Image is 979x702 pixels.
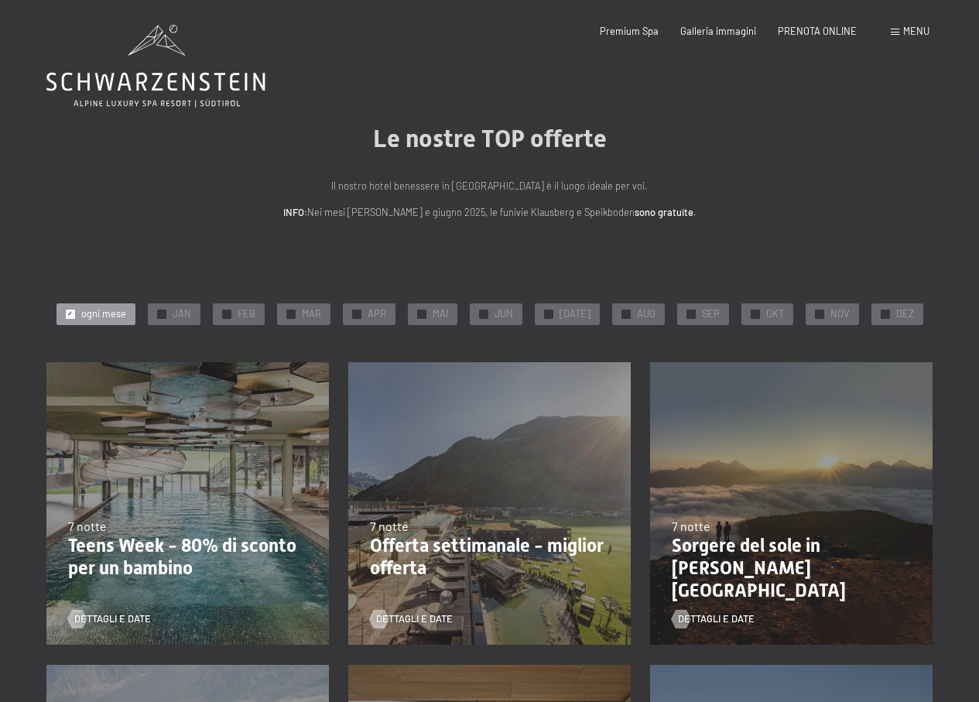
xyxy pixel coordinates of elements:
[173,307,191,321] span: JAN
[302,307,321,321] span: MAR
[637,307,656,321] span: AUG
[433,307,448,321] span: MAI
[74,612,151,626] span: Dettagli e Date
[495,307,513,321] span: JUN
[370,612,453,626] a: Dettagli e Date
[816,310,822,318] span: ✓
[180,204,799,220] p: Nei mesi [PERSON_NAME] e giugno 2025, le funivie Klausberg e Speikboden .
[672,519,710,533] span: 7 notte
[766,307,784,321] span: OKT
[702,307,720,321] span: SEP
[238,307,255,321] span: FEB
[376,612,453,626] span: Dettagli e Date
[68,535,307,580] p: Teens Week - 80% di sconto per un bambino
[600,25,659,37] a: Premium Spa
[623,310,628,318] span: ✓
[68,519,107,533] span: 7 notte
[672,535,911,601] p: Sorgere del sole in [PERSON_NAME][GEOGRAPHIC_DATA]
[546,310,551,318] span: ✓
[903,25,929,37] span: Menu
[67,310,73,318] span: ✓
[882,310,888,318] span: ✓
[283,206,307,218] strong: INFO:
[752,310,758,318] span: ✓
[159,310,164,318] span: ✓
[560,307,590,321] span: [DATE]
[370,519,409,533] span: 7 notte
[672,612,755,626] a: Dettagli e Date
[354,310,359,318] span: ✓
[368,307,386,321] span: APR
[680,25,756,37] a: Galleria immagini
[896,307,914,321] span: DEZ
[288,310,293,318] span: ✓
[481,310,486,318] span: ✓
[180,178,799,193] p: Il nostro hotel benessere in [GEOGRAPHIC_DATA] è il luogo ideale per voi.
[224,310,229,318] span: ✓
[778,25,857,37] a: PRENOTA ONLINE
[830,307,850,321] span: NOV
[68,612,151,626] a: Dettagli e Date
[688,310,693,318] span: ✓
[373,124,607,153] span: Le nostre TOP offerte
[635,206,693,218] strong: sono gratuite
[370,535,609,580] p: Offerta settimanale - miglior offerta
[678,612,755,626] span: Dettagli e Date
[81,307,126,321] span: ogni mese
[419,310,424,318] span: ✓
